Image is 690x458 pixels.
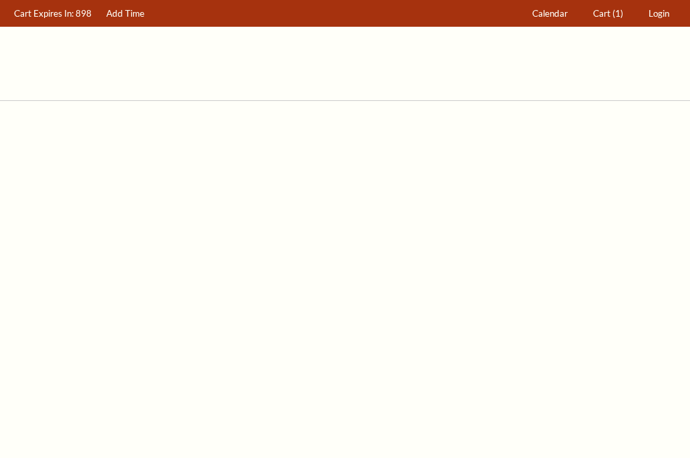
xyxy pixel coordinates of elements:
a: Calendar [526,1,574,27]
span: Cart Expires In: [14,8,74,19]
span: Login [649,8,669,19]
a: Login [643,1,676,27]
a: Cart (1) [587,1,630,27]
span: 898 [76,8,92,19]
a: Add Time [100,1,151,27]
span: (1) [612,8,623,19]
span: Calendar [532,8,568,19]
span: Cart [593,8,610,19]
